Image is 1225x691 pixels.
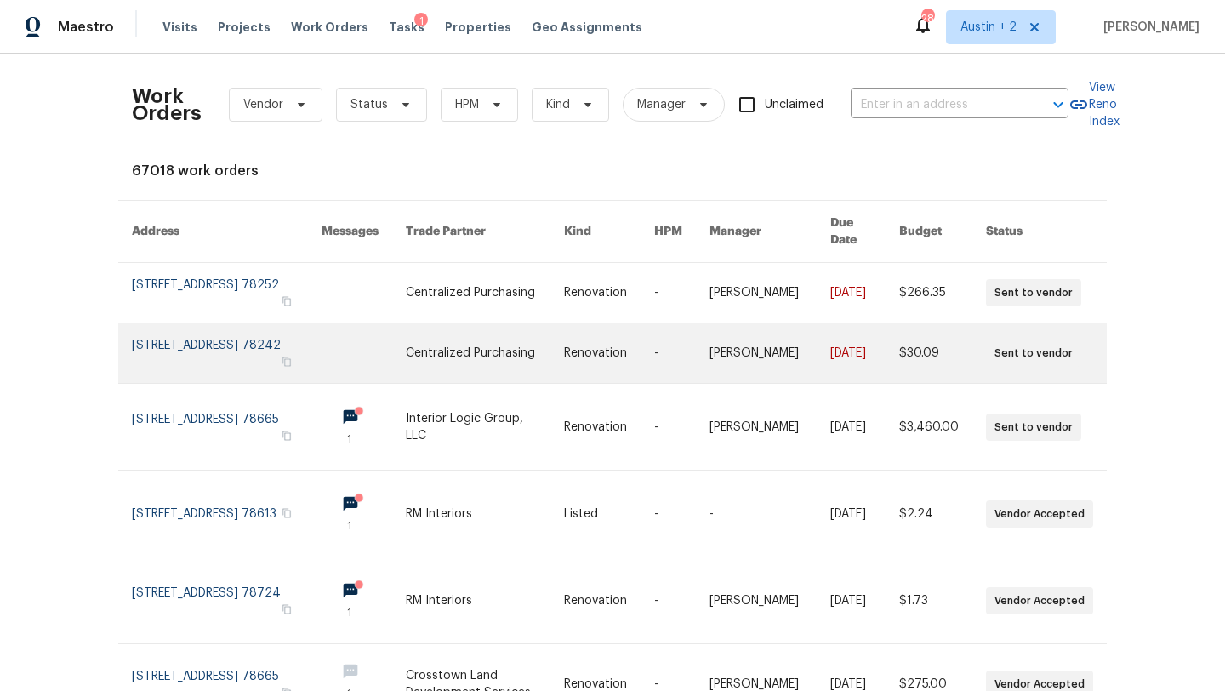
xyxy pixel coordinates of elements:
[455,96,479,113] span: HPM
[243,96,283,113] span: Vendor
[696,384,817,471] td: [PERSON_NAME]
[392,384,550,471] td: Interior Logic Group, LLC
[58,19,114,36] span: Maestro
[550,384,641,471] td: Renovation
[291,19,368,36] span: Work Orders
[162,19,197,36] span: Visits
[279,294,294,309] button: Copy Address
[392,323,550,384] td: Centralized Purchasing
[817,201,886,263] th: Due Date
[279,428,294,443] button: Copy Address
[392,471,550,557] td: RM Interiors
[641,557,696,644] td: -
[550,263,641,323] td: Renovation
[641,384,696,471] td: -
[637,96,686,113] span: Manager
[392,263,550,323] td: Centralized Purchasing
[308,201,392,263] th: Messages
[279,602,294,617] button: Copy Address
[851,92,1021,118] input: Enter in an address
[550,471,641,557] td: Listed
[445,19,511,36] span: Properties
[641,263,696,323] td: -
[1097,19,1199,36] span: [PERSON_NAME]
[696,323,817,384] td: [PERSON_NAME]
[550,323,641,384] td: Renovation
[414,13,428,30] div: 1
[392,201,550,263] th: Trade Partner
[960,19,1017,36] span: Austin + 2
[696,471,817,557] td: -
[641,323,696,384] td: -
[886,201,972,263] th: Budget
[350,96,388,113] span: Status
[546,96,570,113] span: Kind
[532,19,642,36] span: Geo Assignments
[1068,79,1120,130] a: View Reno Index
[972,201,1107,263] th: Status
[550,201,641,263] th: Kind
[1046,93,1070,117] button: Open
[389,21,424,33] span: Tasks
[392,557,550,644] td: RM Interiors
[279,505,294,521] button: Copy Address
[132,163,1093,180] div: 67018 work orders
[550,557,641,644] td: Renovation
[696,263,817,323] td: [PERSON_NAME]
[921,10,933,27] div: 28
[641,201,696,263] th: HPM
[218,19,271,36] span: Projects
[118,201,308,263] th: Address
[765,96,823,114] span: Unclaimed
[696,201,817,263] th: Manager
[696,557,817,644] td: [PERSON_NAME]
[641,471,696,557] td: -
[132,88,202,122] h2: Work Orders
